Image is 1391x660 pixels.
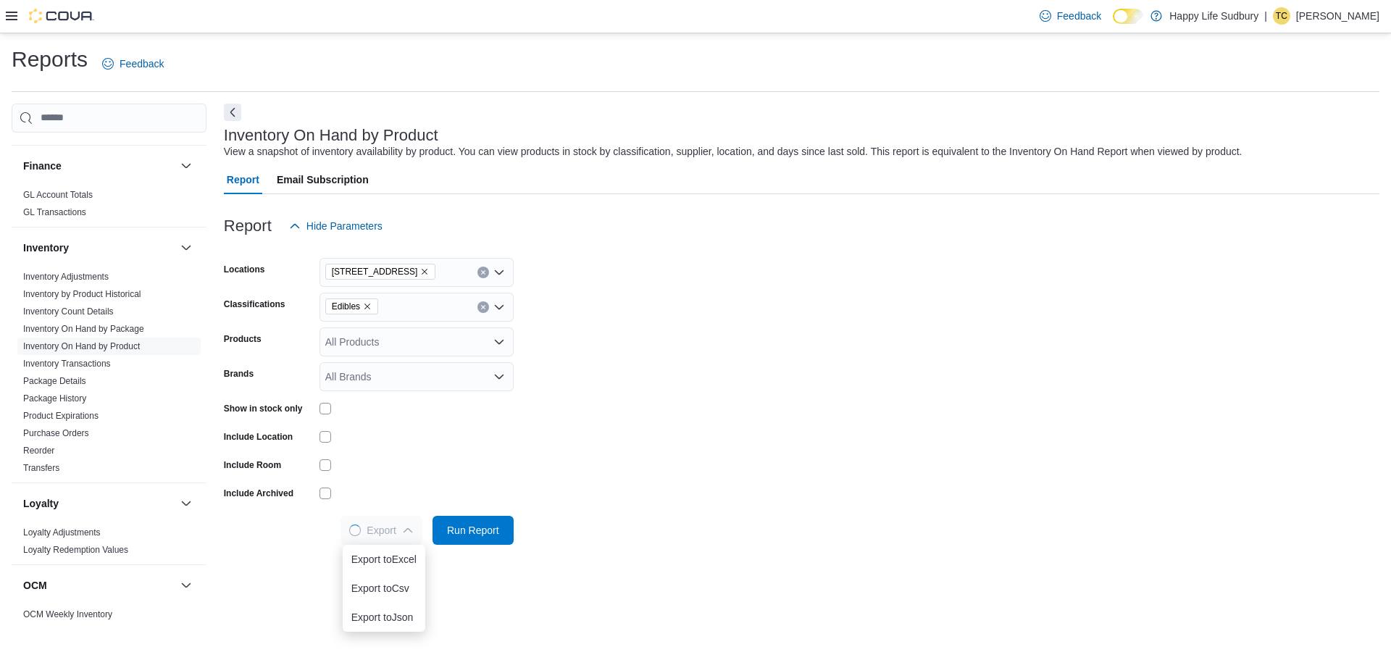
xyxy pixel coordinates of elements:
div: Tanner Chretien [1273,7,1290,25]
label: Classifications [224,298,285,310]
a: Inventory Adjustments [23,272,109,282]
span: Loyalty Redemption Values [23,544,128,556]
a: Package History [23,393,86,404]
button: Open list of options [493,301,505,313]
span: Export to Json [351,611,417,623]
div: View a snapshot of inventory availability by product. You can view products in stock by classific... [224,144,1242,159]
span: Inventory On Hand by Package [23,323,144,335]
button: Run Report [433,516,514,545]
span: Package History [23,393,86,404]
h3: Report [224,217,272,235]
button: Clear input [477,267,489,278]
a: Inventory Transactions [23,359,111,369]
button: Loyalty [23,496,175,511]
a: Inventory On Hand by Package [23,324,144,334]
div: Loyalty [12,524,206,564]
span: Loading [349,525,361,536]
button: Finance [23,159,175,173]
a: Inventory Count Details [23,306,114,317]
a: Transfers [23,463,59,473]
a: GL Transactions [23,207,86,217]
a: Feedback [1034,1,1107,30]
a: OCM Weekly Inventory [23,609,112,619]
button: Open list of options [493,371,505,383]
span: Inventory On Hand by Product [23,341,140,352]
p: | [1264,7,1267,25]
p: [PERSON_NAME] [1296,7,1379,25]
button: Open list of options [493,267,505,278]
span: Inventory Adjustments [23,271,109,283]
button: Next [224,104,241,121]
span: Edibles [325,298,378,314]
h3: Inventory [23,241,69,255]
span: Product Expirations [23,410,99,422]
button: LoadingExport [341,516,422,545]
h3: Inventory On Hand by Product [224,127,438,144]
label: Products [224,333,262,345]
a: Feedback [96,49,170,78]
a: Loyalty Redemption Values [23,545,128,555]
a: Inventory On Hand by Product [23,341,140,351]
label: Locations [224,264,265,275]
button: Clear input [477,301,489,313]
h1: Reports [12,45,88,74]
span: GL Transactions [23,206,86,218]
button: OCM [23,578,175,593]
span: Email Subscription [277,165,369,194]
span: Inventory by Product Historical [23,288,141,300]
input: Dark Mode [1113,9,1143,24]
span: Hide Parameters [306,219,383,233]
button: Inventory [177,239,195,256]
div: Inventory [12,268,206,483]
button: OCM [177,577,195,594]
span: Loyalty Adjustments [23,527,101,538]
a: Product Expirations [23,411,99,421]
button: Remove Edibles from selection in this group [363,302,372,311]
h3: Loyalty [23,496,59,511]
span: TC [1276,7,1287,25]
a: Loyalty Adjustments [23,527,101,538]
a: GL Account Totals [23,190,93,200]
span: Edibles [332,299,360,314]
span: Export to Excel [351,554,417,565]
span: OCM Weekly Inventory [23,609,112,620]
button: Loyalty [177,495,195,512]
span: Feedback [120,57,164,71]
button: Export toCsv [343,574,425,603]
button: Hide Parameters [283,212,388,241]
a: Package Details [23,376,86,386]
span: Export to Csv [351,582,417,594]
span: Feedback [1057,9,1101,23]
img: Cova [29,9,94,23]
div: Finance [12,186,206,227]
a: Reorder [23,446,54,456]
span: [STREET_ADDRESS] [332,264,418,279]
span: GL Account Totals [23,189,93,201]
button: Export toJson [343,603,425,632]
button: Remove 3045 Old Highway 69 Unit 2 from selection in this group [420,267,429,276]
button: Finance [177,157,195,175]
span: 3045 Old Highway 69 Unit 2 [325,264,436,280]
span: Export [349,516,413,545]
button: Open list of options [493,336,505,348]
span: Transfers [23,462,59,474]
span: Inventory Transactions [23,358,111,369]
button: Export toExcel [343,545,425,574]
span: Report [227,165,259,194]
button: Inventory [23,241,175,255]
label: Brands [224,368,254,380]
label: Include Archived [224,488,293,499]
div: OCM [12,606,206,629]
p: Happy Life Sudbury [1169,7,1258,25]
h3: OCM [23,578,47,593]
a: Inventory by Product Historical [23,289,141,299]
label: Include Location [224,431,293,443]
h3: Finance [23,159,62,173]
label: Show in stock only [224,403,303,414]
a: Purchase Orders [23,428,89,438]
label: Include Room [224,459,281,471]
span: Purchase Orders [23,427,89,439]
